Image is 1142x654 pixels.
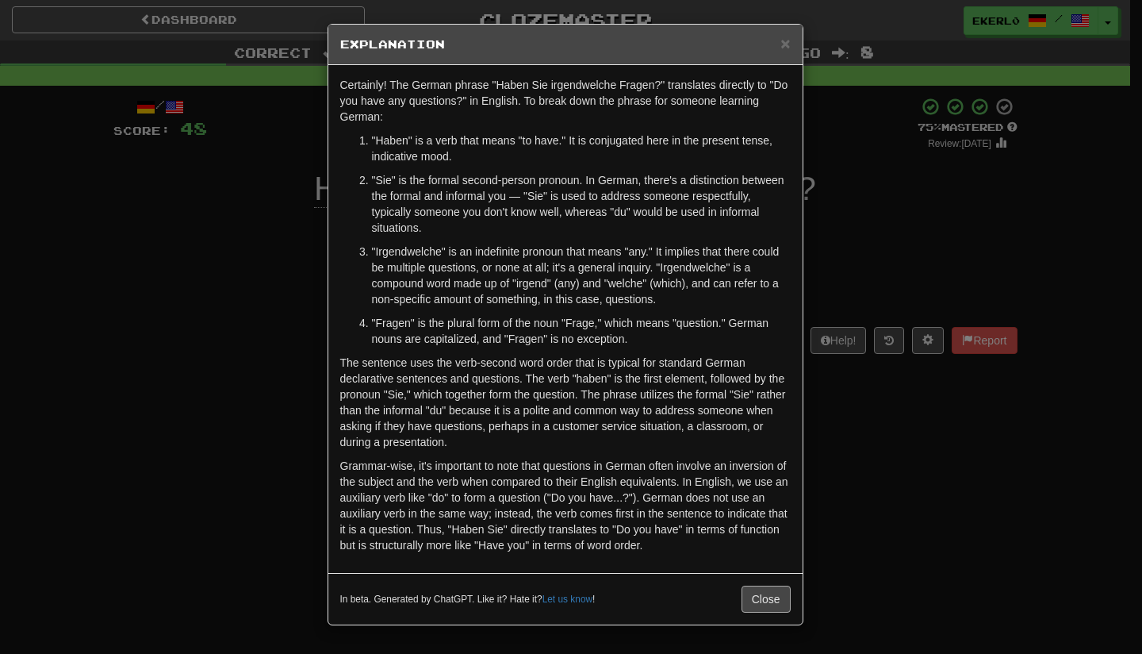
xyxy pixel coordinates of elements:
p: Grammar-wise, it's important to note that questions in German often involve an inversion of the s... [340,458,791,553]
button: Close [780,35,790,52]
p: Certainly! The German phrase "Haben Sie irgendwelche Fragen?" translates directly to "Do you have... [340,77,791,125]
p: The sentence uses the verb-second word order that is typical for standard German declarative sent... [340,355,791,450]
p: "Irgendwelche" is an indefinite pronoun that means "any." It implies that there could be multiple... [372,244,791,307]
p: "Sie" is the formal second-person pronoun. In German, there's a distinction between the formal an... [372,172,791,236]
h5: Explanation [340,37,791,52]
small: In beta. Generated by ChatGPT. Like it? Hate it? ! [340,593,596,606]
p: "Fragen" is the plural form of the noun "Frage," which means "question." German nouns are capital... [372,315,791,347]
button: Close [742,586,791,613]
a: Let us know [542,594,592,605]
span: × [780,34,790,52]
p: "Haben" is a verb that means "to have." It is conjugated here in the present tense, indicative mood. [372,133,791,164]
